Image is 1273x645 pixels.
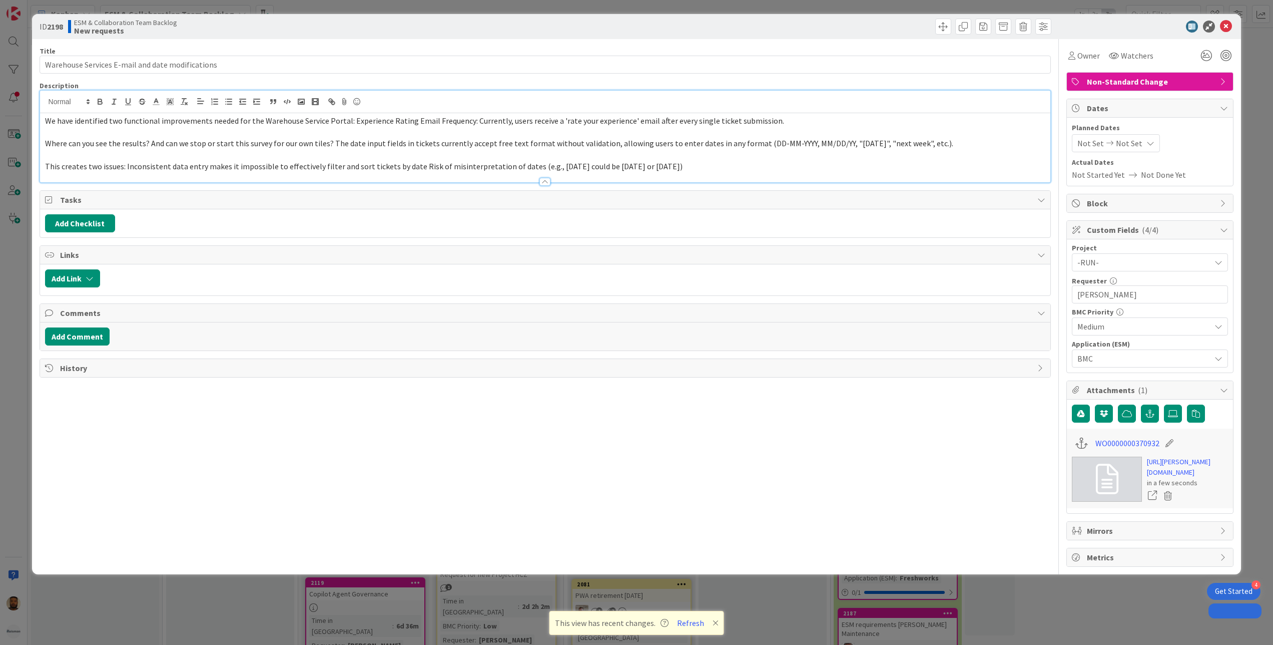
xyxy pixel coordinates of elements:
[1072,276,1107,285] label: Requester
[1087,197,1215,209] span: Block
[1087,384,1215,396] span: Attachments
[45,214,115,232] button: Add Checklist
[1077,319,1205,334] span: Medium
[1215,586,1252,596] div: Get Started
[45,116,784,126] span: We have identified two functional improvements needed for the Warehouse Service Portal: Experienc...
[1147,489,1158,502] a: Open
[1077,352,1205,366] span: BMC
[1072,308,1228,315] div: BMC Priority
[74,27,177,35] b: New requests
[1087,76,1215,88] span: Non-Standard Change
[1077,255,1205,269] span: -RUN-
[1121,50,1153,62] span: Watchers
[1095,437,1159,449] a: WO0000000370932
[1251,580,1260,589] div: 4
[1072,169,1125,181] span: Not Started Yet
[1072,244,1228,251] div: Project
[60,194,1033,206] span: Tasks
[60,362,1033,374] span: History
[45,161,683,171] span: This creates two issues: Inconsistent data entry makes it impossible to effectively filter and so...
[47,22,63,32] b: 2198
[1142,225,1158,235] span: ( 4/4 )
[60,249,1033,261] span: Links
[40,21,63,33] span: ID
[1077,137,1104,149] span: Not Set
[1116,137,1142,149] span: Not Set
[1072,341,1228,348] div: Application (ESM)
[1087,525,1215,537] span: Mirrors
[1141,169,1186,181] span: Not Done Yet
[1077,50,1100,62] span: Owner
[40,47,56,56] label: Title
[1087,551,1215,563] span: Metrics
[555,617,669,629] span: This view has recent changes.
[45,328,110,346] button: Add Comment
[45,138,953,148] span: Where can you see the results? And can we stop or start this survey for our own tiles? The date i...
[40,81,79,90] span: Description
[45,269,100,287] button: Add Link
[1087,224,1215,236] span: Custom Fields
[1147,478,1228,488] div: in a few seconds
[40,56,1051,74] input: type card name here...
[1147,457,1228,478] a: [URL][PERSON_NAME][DOMAIN_NAME]
[74,19,177,27] span: ESM & Collaboration Team Backlog
[1072,157,1228,168] span: Actual Dates
[60,307,1033,319] span: Comments
[1072,123,1228,133] span: Planned Dates
[1138,385,1147,395] span: ( 1 )
[1207,583,1260,600] div: Open Get Started checklist, remaining modules: 4
[1087,102,1215,114] span: Dates
[674,616,708,629] button: Refresh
